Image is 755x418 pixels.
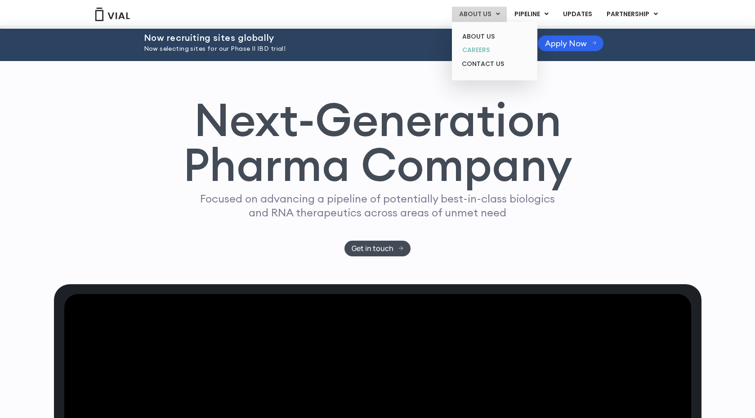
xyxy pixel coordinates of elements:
img: Vial Logo [94,8,130,21]
p: Now selecting sites for our Phase II IBD trial! [144,44,515,54]
a: Get in touch [344,241,411,256]
h2: Now recruiting sites globally [144,33,515,43]
h1: Next-Generation Pharma Company [183,97,572,188]
a: ABOUT USMenu Toggle [452,7,507,22]
a: Apply Now [538,35,604,51]
p: Focused on advancing a pipeline of potentially best-in-class biologics and RNA therapeutics acros... [197,192,559,220]
a: PARTNERSHIPMenu Toggle [599,7,665,22]
a: PIPELINEMenu Toggle [507,7,555,22]
a: CONTACT US [455,57,534,71]
a: ABOUT US [455,30,534,44]
span: Get in touch [352,245,393,252]
a: CAREERS [455,43,534,57]
span: Apply Now [545,40,587,47]
a: UPDATES [556,7,599,22]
